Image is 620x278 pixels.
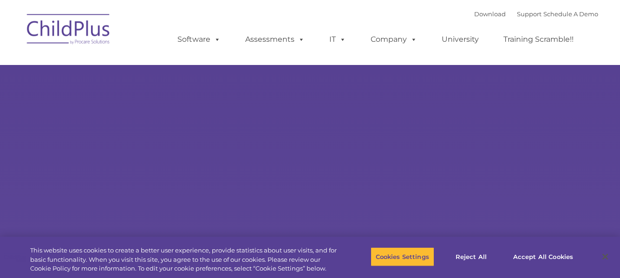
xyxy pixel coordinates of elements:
a: IT [320,30,355,49]
a: University [432,30,488,49]
button: Accept All Cookies [508,247,578,266]
a: Schedule A Demo [543,10,598,18]
font: | [474,10,598,18]
button: Reject All [442,247,500,266]
a: Software [168,30,230,49]
a: Assessments [236,30,314,49]
a: Training Scramble!! [494,30,583,49]
button: Close [595,246,615,267]
a: Support [517,10,542,18]
a: Company [361,30,426,49]
div: This website uses cookies to create a better user experience, provide statistics about user visit... [30,246,341,273]
img: ChildPlus by Procare Solutions [22,7,115,54]
a: Download [474,10,506,18]
button: Cookies Settings [371,247,434,266]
